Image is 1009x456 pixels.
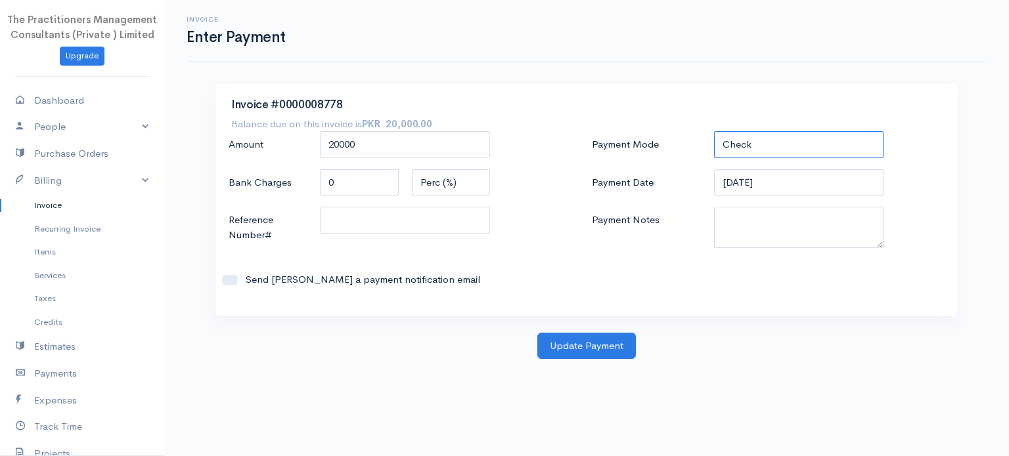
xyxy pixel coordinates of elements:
[7,13,157,41] span: The Practitioners Management Consultants (Private ) Limited
[585,207,707,247] label: Payment Notes
[222,169,313,196] label: Bank Charges
[231,99,942,112] h3: Invoice #0000008778
[238,272,575,287] label: Send [PERSON_NAME] a payment notification email
[60,47,104,66] a: Upgrade
[222,131,313,158] label: Amount
[585,169,707,196] label: Payment Date
[231,117,432,130] h7: Balance due on this invoice is
[362,117,432,130] strong: PKR 20,000.00
[187,16,286,23] h6: Invoice
[187,29,286,45] h1: Enter Payment
[222,207,313,248] label: Reference Number#
[585,131,707,158] label: Payment Mode
[537,333,636,360] button: Update Payment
